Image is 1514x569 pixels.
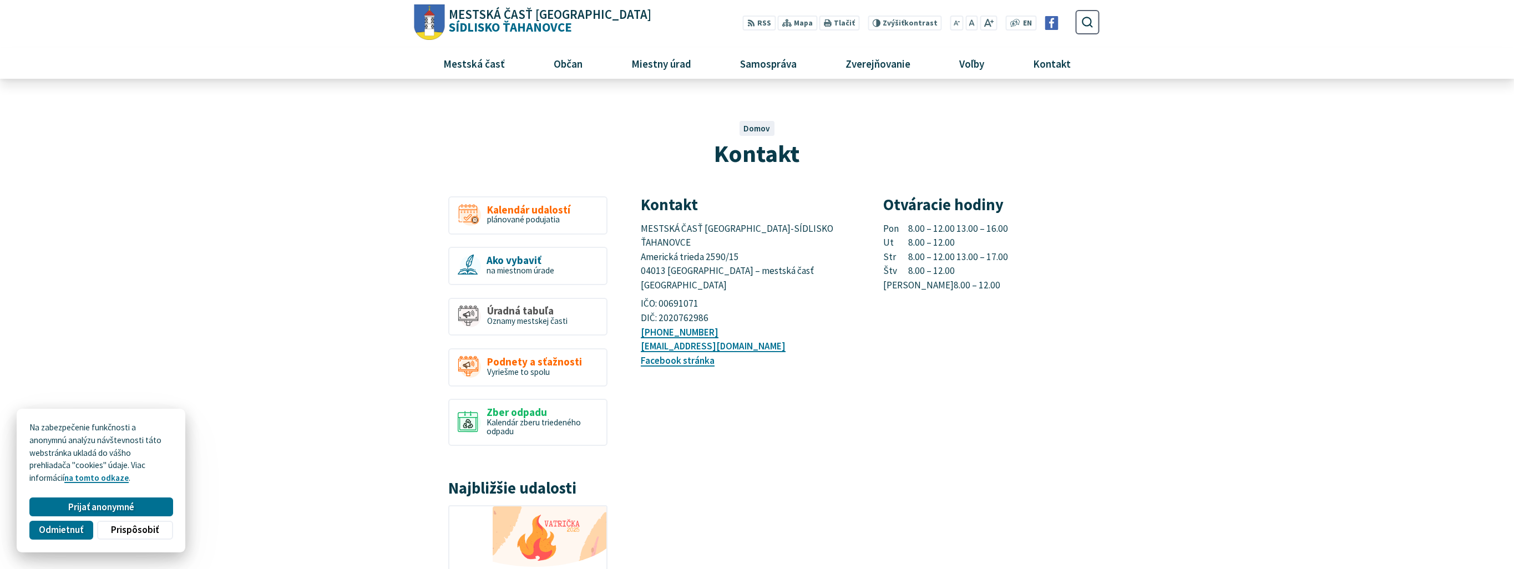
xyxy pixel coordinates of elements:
[487,305,568,317] span: Úradná tabuľa
[883,222,909,236] span: Pon
[29,521,93,540] button: Odmietnuť
[487,255,554,266] span: Ako vybaviť
[794,18,813,29] span: Mapa
[826,48,931,78] a: Zverejňovanie
[641,354,715,367] a: Facebook stránka
[1013,48,1091,78] a: Kontakt
[611,48,711,78] a: Miestny úrad
[448,247,607,285] a: Ako vybaviť na miestnom úrade
[883,19,938,28] span: kontrast
[1023,18,1032,29] span: EN
[939,48,1005,78] a: Voľby
[641,297,857,325] p: IČO: 00691071 DIČ: 2020762986
[448,196,607,235] a: Kalendár udalostí plánované podujatia
[627,48,695,78] span: Miestny úrad
[487,407,598,418] span: Zber odpadu
[449,8,651,21] span: Mestská časť [GEOGRAPHIC_DATA]
[834,19,855,28] span: Tlačiť
[641,196,857,214] h3: Kontakt
[29,421,173,485] p: Na zabezpečenie funkčnosti a anonymnú analýzu návštevnosti táto webstránka ukladá do vášho prehli...
[883,236,909,250] span: Ut
[487,417,581,437] span: Kalendár zberu triedeného odpadu
[883,18,904,28] span: Zvýšiť
[423,48,525,78] a: Mestská časť
[841,48,914,78] span: Zverejňovanie
[487,204,570,216] span: Kalendár udalostí
[448,298,607,336] a: Úradná tabuľa Oznamy mestskej časti
[955,48,989,78] span: Voľby
[883,278,954,293] span: [PERSON_NAME]
[743,123,770,134] a: Domov
[743,16,776,31] a: RSS
[720,48,817,78] a: Samospráva
[1045,16,1059,30] img: Prejsť na Facebook stránku
[883,222,1100,293] p: 8.00 – 12.00 13.00 – 16.00 8.00 – 12.00 8.00 – 12.00 13.00 – 17.00 8.00 – 12.00 8.00 – 12.00
[778,16,817,31] a: Mapa
[29,497,173,516] button: Prijať anonymné
[487,265,554,276] span: na miestnom úrade
[757,18,771,29] span: RSS
[950,16,964,31] button: Zmenšiť veľkosť písma
[487,356,582,368] span: Podnety a sťažnosti
[533,48,602,78] a: Občan
[714,138,799,169] span: Kontakt
[1029,48,1075,78] span: Kontakt
[1020,18,1035,29] a: EN
[487,367,550,377] span: Vyriešme to spolu
[97,521,173,540] button: Prispôsobiť
[549,48,586,78] span: Občan
[883,196,1100,214] h3: Otváracie hodiny
[965,16,978,31] button: Nastaviť pôvodnú veľkosť písma
[414,4,651,40] a: Logo Sídlisko Ťahanovce, prejsť na domovskú stránku.
[448,399,607,446] a: Zber odpadu Kalendár zberu triedeného odpadu
[439,48,509,78] span: Mestská časť
[64,473,129,483] a: na tomto odkaze
[868,16,941,31] button: Zvýšiťkontrast
[448,348,607,387] a: Podnety a sťažnosti Vyriešme to spolu
[445,8,652,34] span: Sídlisko Ťahanovce
[111,524,159,536] span: Prispôsobiť
[448,480,607,497] h3: Najbližšie udalosti
[487,214,560,225] span: plánované podujatia
[414,4,445,40] img: Prejsť na domovskú stránku
[487,316,568,326] span: Oznamy mestskej časti
[39,524,83,536] span: Odmietnuť
[883,264,909,278] span: Štv
[641,222,835,292] span: MESTSKÁ ČASŤ [GEOGRAPHIC_DATA]-SÍDLISKO ŤAHANOVCE Americká trieda 2590/15 04013 [GEOGRAPHIC_DATA]...
[68,501,134,513] span: Prijať anonymné
[980,16,997,31] button: Zväčšiť veľkosť písma
[883,250,909,265] span: Str
[736,48,801,78] span: Samospráva
[641,326,718,338] a: [PHONE_NUMBER]
[641,340,786,352] a: [EMAIL_ADDRESS][DOMAIN_NAME]
[819,16,859,31] button: Tlačiť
